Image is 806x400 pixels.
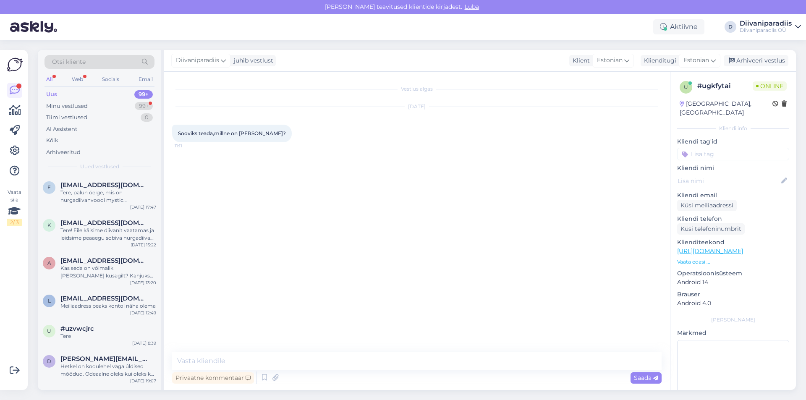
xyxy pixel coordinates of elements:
[677,269,789,278] p: Operatsioonisüsteem
[175,143,206,149] span: 11:11
[130,280,156,286] div: [DATE] 13:20
[60,325,94,332] span: #uzvwcjrc
[46,102,88,110] div: Minu vestlused
[130,378,156,384] div: [DATE] 19:07
[677,148,789,160] input: Lisa tag
[677,125,789,132] div: Kliendi info
[176,56,219,65] span: Diivaniparadiis
[724,55,788,66] div: Arhiveeri vestlus
[684,84,688,90] span: u
[677,164,789,173] p: Kliendi nimi
[677,214,789,223] p: Kliendi telefon
[46,136,58,145] div: Kõik
[46,90,57,99] div: Uus
[230,56,273,65] div: juhib vestlust
[60,219,148,227] span: katrine.m07@gmail.com
[60,181,148,189] span: eret.k77@gmail.com
[677,329,789,337] p: Märkmed
[641,56,676,65] div: Klienditugi
[172,372,254,384] div: Privaatne kommentaar
[60,264,156,280] div: Kas seda on võimalik [PERSON_NAME] kusagilt? Kahjuks ostetud pakendites [PERSON_NAME] ole. Kauplu...
[132,340,156,346] div: [DATE] 8:39
[677,223,745,235] div: Küsi telefoninumbrit
[70,74,85,85] div: Web
[60,227,156,242] div: Tere! Eile käisime diivanit vaatamas ja leidsime peaaegu sobiva nurgadiivani PRESENT loodusvalges...
[60,257,148,264] span: aimi.andla@gmail.com
[683,56,709,65] span: Estonian
[677,191,789,200] p: Kliendi email
[80,163,119,170] span: Uued vestlused
[47,260,51,266] span: a
[135,102,153,110] div: 99+
[137,74,154,85] div: Email
[130,310,156,316] div: [DATE] 12:49
[678,176,780,186] input: Lisa nimi
[60,332,156,340] div: Tere
[697,81,753,91] div: # ugkfytai
[46,113,87,122] div: Tiimi vestlused
[569,56,590,65] div: Klient
[172,85,662,93] div: Vestlus algas
[677,137,789,146] p: Kliendi tag'id
[52,58,86,66] span: Otsi kliente
[47,358,51,364] span: d
[7,188,22,226] div: Vaata siia
[134,90,153,99] div: 99+
[44,74,54,85] div: All
[677,290,789,299] p: Brauser
[740,20,792,27] div: Diivaniparadiis
[677,278,789,287] p: Android 14
[7,57,23,73] img: Askly Logo
[46,125,77,133] div: AI Assistent
[753,81,787,91] span: Online
[462,3,482,10] span: Luba
[60,363,156,378] div: Hetkel on kodulehel väga ûldised mõõdud. Odeaalne oleks kui oleks ka joonis koos mõotudega.
[677,258,789,266] p: Vaata edasi ...
[677,316,789,324] div: [PERSON_NAME]
[172,103,662,110] div: [DATE]
[141,113,153,122] div: 0
[60,302,156,310] div: Meiliaadress peaks kontol näha olema
[677,200,737,211] div: Küsi meiliaadressi
[677,299,789,308] p: Android 4.0
[47,328,51,334] span: u
[178,130,286,136] span: Sooviks teada,millne on [PERSON_NAME]?
[725,21,736,33] div: D
[677,238,789,247] p: Klienditeekond
[130,204,156,210] div: [DATE] 17:47
[740,20,801,34] a: DiivaniparadiisDiivaniparadiis OÜ
[47,222,51,228] span: k
[740,27,792,34] div: Diivaniparadiis OÜ
[7,219,22,226] div: 2 / 3
[680,99,772,117] div: [GEOGRAPHIC_DATA], [GEOGRAPHIC_DATA]
[131,242,156,248] div: [DATE] 15:22
[46,148,81,157] div: Arhiveeritud
[597,56,623,65] span: Estonian
[100,74,121,85] div: Socials
[47,184,51,191] span: e
[60,189,156,204] div: Tere, palun öelge, mis on nurgadiivanvoodi mystic (396DVOMISTICNNEVE83) kanga vastupidavuse näita...
[60,355,148,363] span: diana.lyytsepp@gmail.com
[48,298,51,304] span: l
[653,19,704,34] div: Aktiivne
[677,247,743,255] a: [URL][DOMAIN_NAME]
[60,295,148,302] span: leiliulle@gmail.com
[634,374,658,382] span: Saada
